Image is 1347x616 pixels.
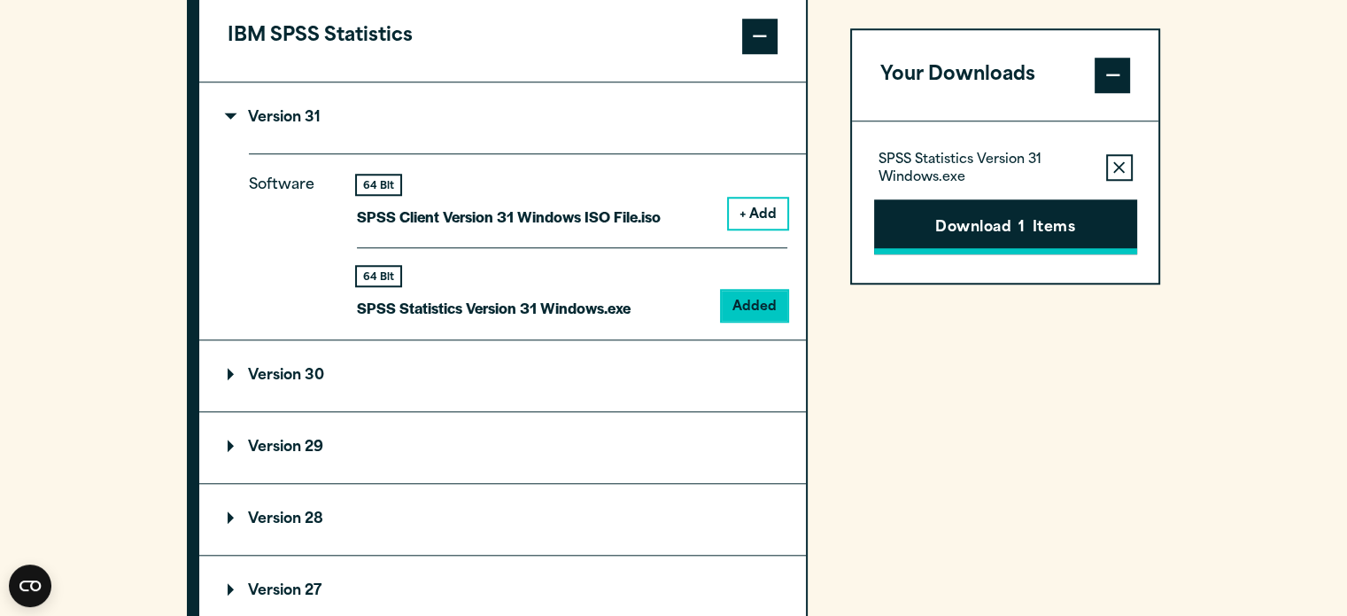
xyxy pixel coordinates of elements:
button: Open CMP widget [9,565,51,607]
summary: Version 29 [199,412,806,483]
p: Version 28 [228,512,323,526]
svg: CookieBot Widget Icon [9,565,51,607]
span: 1 [1018,217,1025,240]
div: CookieBot Widget Contents [9,565,51,607]
p: Version 31 [228,111,321,125]
summary: Version 31 [199,82,806,153]
button: Your Downloads [852,30,1159,121]
p: Version 27 [228,584,321,598]
p: Software [249,173,329,307]
div: 64 Bit [357,175,400,194]
summary: Version 28 [199,484,806,555]
div: 64 Bit [357,267,400,285]
button: Download1Items [874,199,1137,254]
button: Added [722,291,787,321]
button: + Add [729,199,787,229]
summary: Version 30 [199,340,806,411]
p: SPSS Client Version 31 Windows ISO File.iso [357,204,661,230]
div: Your Downloads [852,121,1159,283]
p: Version 29 [228,441,323,455]
p: Version 30 [228,369,324,383]
p: SPSS Statistics Version 31 Windows.exe [879,152,1092,187]
p: SPSS Statistics Version 31 Windows.exe [357,295,631,321]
